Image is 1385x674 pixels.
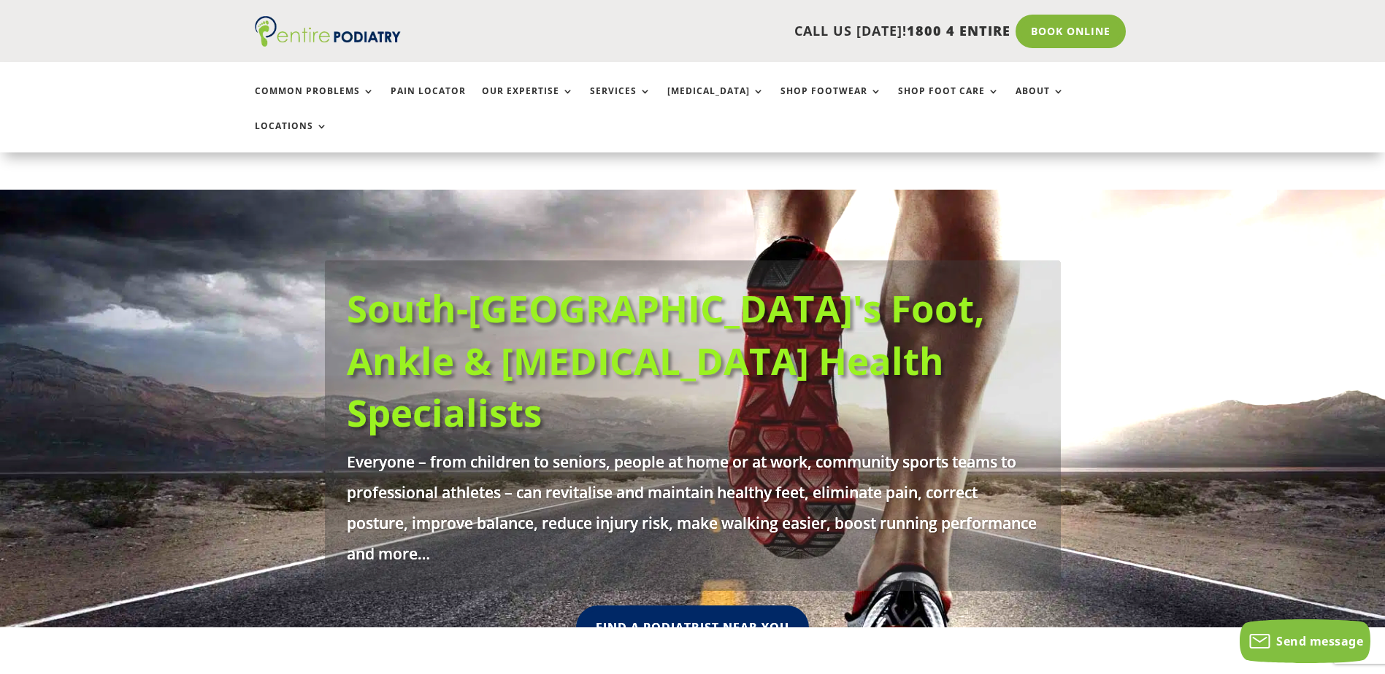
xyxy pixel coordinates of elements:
[482,86,574,117] a: Our Expertise
[1016,86,1064,117] a: About
[1240,619,1370,663] button: Send message
[780,86,882,117] a: Shop Footwear
[255,86,375,117] a: Common Problems
[457,22,1010,41] p: CALL US [DATE]!
[576,605,809,649] a: Find A Podiatrist Near You
[347,282,985,438] a: South-[GEOGRAPHIC_DATA]'s Foot, Ankle & [MEDICAL_DATA] Health Specialists
[255,121,328,152] a: Locations
[1016,15,1126,48] a: Book Online
[590,86,651,117] a: Services
[347,446,1039,568] p: Everyone – from children to seniors, people at home or at work, community sports teams to profess...
[391,86,466,117] a: Pain Locator
[667,86,764,117] a: [MEDICAL_DATA]
[898,86,1000,117] a: Shop Foot Care
[255,16,401,47] img: logo (1)
[1276,633,1363,649] span: Send message
[255,35,401,50] a: Entire Podiatry
[907,22,1010,39] span: 1800 4 ENTIRE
